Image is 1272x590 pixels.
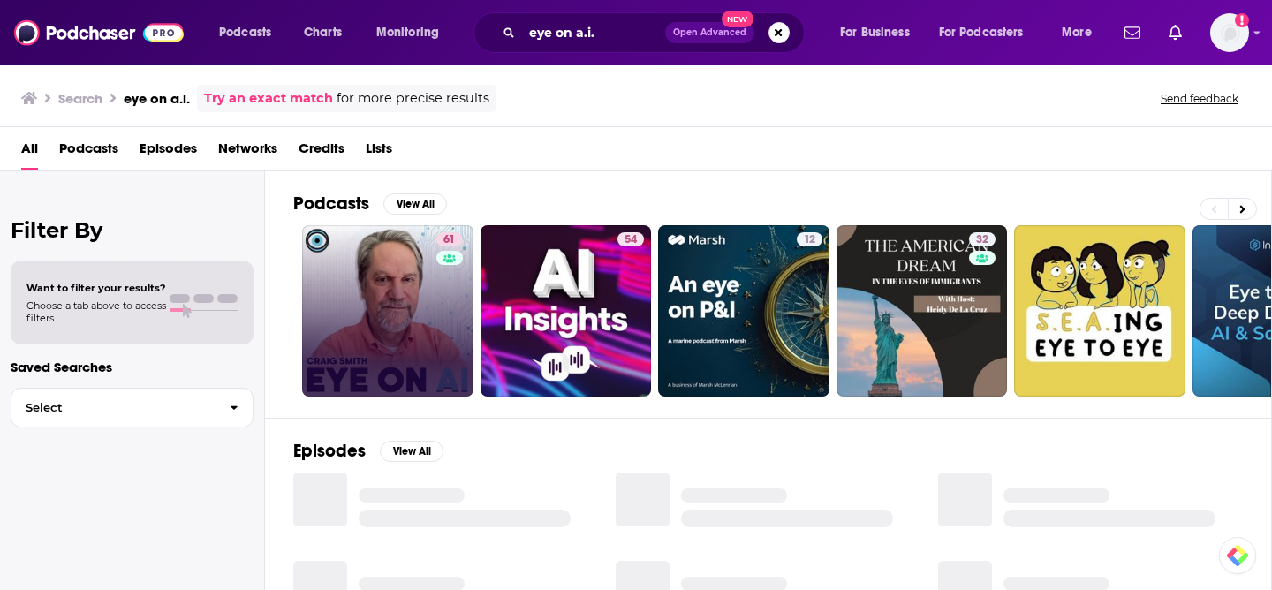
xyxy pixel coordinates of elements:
span: Want to filter your results? [26,282,166,294]
a: Networks [218,134,277,170]
button: open menu [207,19,294,47]
a: 61 [436,232,462,246]
p: Saved Searches [11,359,254,375]
span: Select [11,402,216,413]
span: New [722,11,753,27]
h2: Filter By [11,217,254,243]
a: 54 [481,225,652,397]
svg: Add a profile image [1235,13,1249,27]
span: for more precise results [337,88,489,109]
button: View All [380,441,443,462]
span: 32 [976,231,988,249]
a: 32 [969,232,996,246]
a: PodcastsView All [293,193,447,215]
button: View All [383,193,447,215]
a: 61 [302,225,473,397]
a: Lists [366,134,392,170]
a: Credits [299,134,344,170]
button: open menu [828,19,932,47]
a: Charts [292,19,352,47]
span: Open Advanced [673,28,746,37]
button: open menu [927,19,1049,47]
a: Show notifications dropdown [1162,18,1189,48]
span: For Podcasters [939,20,1024,45]
h3: eye on a.i. [124,90,190,107]
button: Show profile menu [1210,13,1249,52]
h2: Episodes [293,440,366,462]
span: Choose a tab above to access filters. [26,299,166,324]
a: 12 [797,232,822,246]
span: Charts [304,20,342,45]
img: User Profile [1210,13,1249,52]
button: Select [11,388,254,427]
a: All [21,134,38,170]
button: Send feedback [1155,91,1244,106]
span: 12 [804,231,815,249]
div: Search podcasts, credits, & more... [490,12,821,53]
a: Episodes [140,134,197,170]
span: 61 [443,231,455,249]
button: open menu [364,19,462,47]
span: Logged in as zhopson [1210,13,1249,52]
h3: Search [58,90,102,107]
img: Podchaser - Follow, Share and Rate Podcasts [14,16,184,49]
span: Monitoring [376,20,439,45]
a: 32 [837,225,1008,397]
h2: Podcasts [293,193,369,215]
input: Search podcasts, credits, & more... [522,19,665,47]
a: EpisodesView All [293,440,443,462]
a: Show notifications dropdown [1117,18,1147,48]
span: For Business [840,20,910,45]
button: Open AdvancedNew [665,22,754,43]
span: Podcasts [219,20,271,45]
button: open menu [1049,19,1114,47]
span: 54 [625,231,637,249]
a: Podcasts [59,134,118,170]
a: Try an exact match [204,88,333,109]
span: More [1062,20,1092,45]
a: 54 [617,232,644,246]
a: 12 [658,225,829,397]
